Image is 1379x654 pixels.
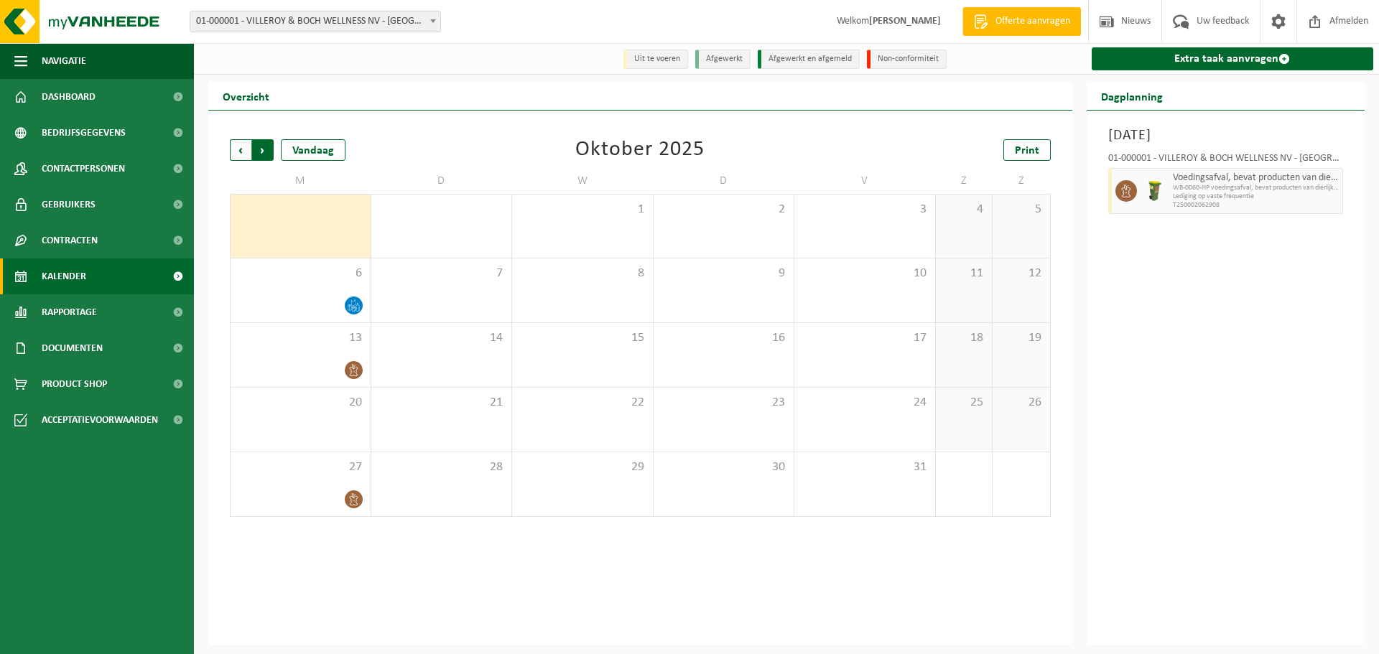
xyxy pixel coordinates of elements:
[1000,202,1042,218] span: 5
[519,395,646,411] span: 22
[1173,192,1339,201] span: Lediging op vaste frequentie
[208,82,284,110] h2: Overzicht
[379,395,505,411] span: 21
[936,168,993,194] td: Z
[1173,172,1339,184] span: Voedingsafval, bevat producten van dierlijke oorsprong, onverpakt, categorie 3
[238,330,363,346] span: 13
[42,79,96,115] span: Dashboard
[379,266,505,281] span: 7
[1000,395,1042,411] span: 26
[802,459,928,475] span: 31
[42,294,97,330] span: Rapportage
[512,168,654,194] td: W
[238,266,363,281] span: 6
[943,202,985,218] span: 4
[993,168,1050,194] td: Z
[230,139,251,161] span: Vorige
[379,459,505,475] span: 28
[42,115,126,151] span: Bedrijfsgegevens
[42,43,86,79] span: Navigatie
[943,330,985,346] span: 18
[371,168,513,194] td: D
[190,11,440,32] span: 01-000001 - VILLEROY & BOCH WELLNESS NV - ROESELARE
[661,330,787,346] span: 16
[943,395,985,411] span: 25
[42,366,107,402] span: Product Shop
[42,330,103,366] span: Documenten
[1108,154,1344,168] div: 01-000001 - VILLEROY & BOCH WELLNESS NV - [GEOGRAPHIC_DATA]
[758,50,860,69] li: Afgewerkt en afgemeld
[575,139,705,161] div: Oktober 2025
[661,202,787,218] span: 2
[230,168,371,194] td: M
[42,223,98,258] span: Contracten
[42,402,158,438] span: Acceptatievoorwaarden
[802,266,928,281] span: 10
[1000,330,1042,346] span: 19
[802,395,928,411] span: 24
[661,395,787,411] span: 23
[238,395,363,411] span: 20
[1015,145,1039,157] span: Print
[623,50,688,69] li: Uit te voeren
[1173,184,1339,192] span: WB-0060-HP voedingsafval, bevat producten van dierlijke oors
[867,50,947,69] li: Non-conformiteit
[695,50,751,69] li: Afgewerkt
[190,11,441,32] span: 01-000001 - VILLEROY & BOCH WELLNESS NV - ROESELARE
[238,459,363,475] span: 27
[519,202,646,218] span: 1
[1003,139,1051,161] a: Print
[519,330,646,346] span: 15
[1087,82,1177,110] h2: Dagplanning
[1092,47,1374,70] a: Extra taak aanvragen
[1108,125,1344,146] h3: [DATE]
[379,330,505,346] span: 14
[943,266,985,281] span: 11
[42,151,125,187] span: Contactpersonen
[802,202,928,218] span: 3
[1000,266,1042,281] span: 12
[869,16,941,27] strong: [PERSON_NAME]
[1173,201,1339,210] span: T250002062908
[281,139,345,161] div: Vandaag
[1144,180,1166,202] img: WB-0060-HPE-GN-50
[42,187,96,223] span: Gebruikers
[252,139,274,161] span: Volgende
[519,266,646,281] span: 8
[992,14,1074,29] span: Offerte aanvragen
[661,266,787,281] span: 9
[962,7,1081,36] a: Offerte aanvragen
[42,258,86,294] span: Kalender
[654,168,795,194] td: D
[802,330,928,346] span: 17
[661,459,787,475] span: 30
[519,459,646,475] span: 29
[794,168,936,194] td: V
